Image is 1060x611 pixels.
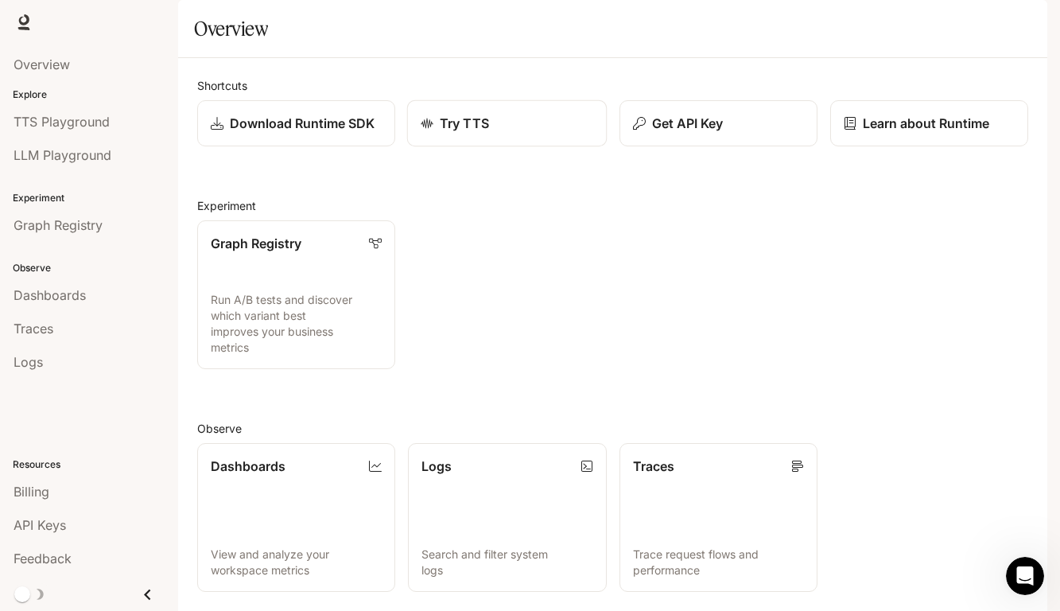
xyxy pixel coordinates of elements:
h2: Experiment [197,197,1028,214]
p: Get API Key [652,114,723,133]
a: Download Runtime SDK [197,100,395,146]
a: LogsSearch and filter system logs [408,443,606,592]
a: Learn about Runtime [830,100,1028,146]
button: Get API Key [619,100,817,146]
p: Learn about Runtime [863,114,989,133]
p: Dashboards [211,457,285,476]
a: Graph RegistryRun A/B tests and discover which variant best improves your business metrics [197,220,395,369]
p: Run A/B tests and discover which variant best improves your business metrics [211,292,382,356]
a: TracesTrace request flows and performance [619,443,817,592]
p: Traces [633,457,674,476]
a: Try TTS [407,100,608,147]
p: Graph Registry [211,234,301,253]
p: Logs [421,457,452,476]
h2: Observe [197,420,1028,437]
p: View and analyze your workspace metrics [211,547,382,578]
p: Try TTS [440,114,489,133]
p: Search and filter system logs [421,547,592,578]
p: Trace request flows and performance [633,547,804,578]
h2: Shortcuts [197,77,1028,94]
p: Download Runtime SDK [230,114,375,133]
a: DashboardsView and analyze your workspace metrics [197,443,395,592]
iframe: Intercom live chat [1006,557,1044,595]
h1: Overview [194,13,268,45]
